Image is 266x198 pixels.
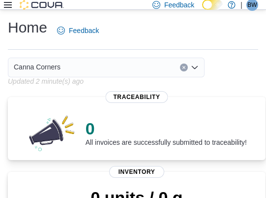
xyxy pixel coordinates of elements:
span: Feedback [69,26,99,35]
p: Updated 2 minute(s) ago [8,77,84,85]
button: Open list of options [191,64,199,71]
div: All invoices are successfully submitted to traceability! [86,119,247,146]
button: Clear input [180,64,188,71]
span: Inventory [109,166,164,178]
p: 0 [86,119,247,138]
a: Feedback [53,21,103,40]
span: Canna Corners [14,61,60,73]
span: Traceability [105,91,168,103]
h1: Home [8,18,47,37]
img: 0 [27,113,78,152]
